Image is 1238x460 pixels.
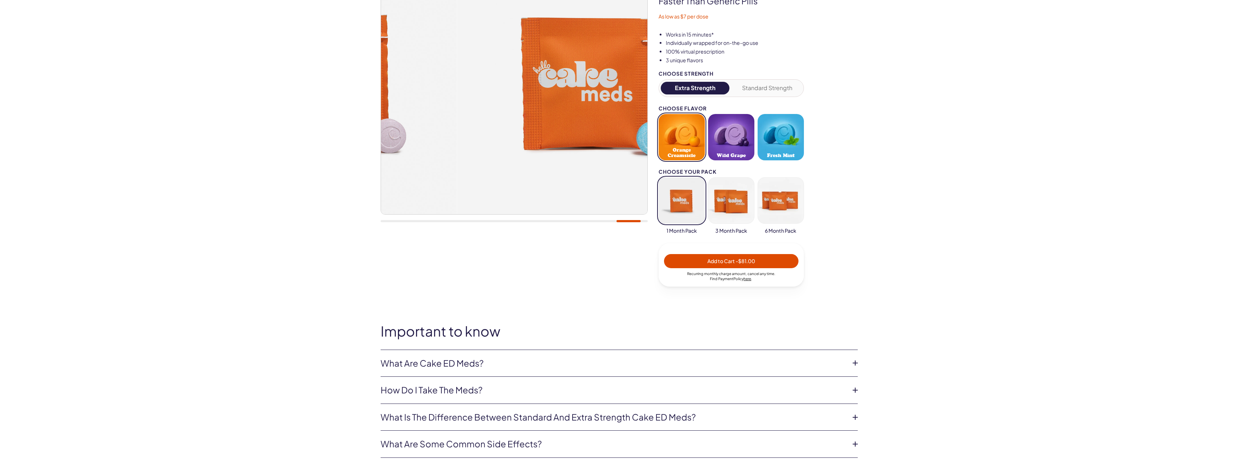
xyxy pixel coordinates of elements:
[381,438,846,450] a: What are some common side effects?
[667,227,697,235] span: 1 Month Pack
[733,82,802,94] button: Standard Strength
[381,384,846,396] a: How do I take the meds?
[666,39,858,47] li: Individually wrapped for on-the-go use
[381,324,858,339] h2: Important to know
[707,258,755,264] span: Add to Cart
[666,48,858,55] li: 100% virtual prescription
[736,258,755,264] span: - $81.00
[381,357,846,370] a: What are Cake ED Meds?
[659,13,858,20] p: As low as $7 per dose
[381,411,846,423] a: What is the difference between Standard and Extra Strength Cake ED meds?
[659,71,804,76] div: Choose Strength
[767,153,794,158] span: Fresh Mint
[664,271,798,281] div: Recurring monthly charge amount , cancel any time. Policy .
[666,57,858,64] li: 3 unique flavors
[710,277,733,281] span: Find Payment
[666,31,858,38] li: Works in 15 minutes*
[744,277,751,281] a: here
[717,153,746,158] span: Wild Grape
[765,227,796,235] span: 6 Month Pack
[659,169,804,174] div: Choose your pack
[661,147,703,158] span: Orange Creamsicle
[715,227,747,235] span: 3 Month Pack
[664,254,798,268] button: Add to Cart -$81.00
[659,106,804,111] div: Choose Flavor
[661,82,730,94] button: Extra Strength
